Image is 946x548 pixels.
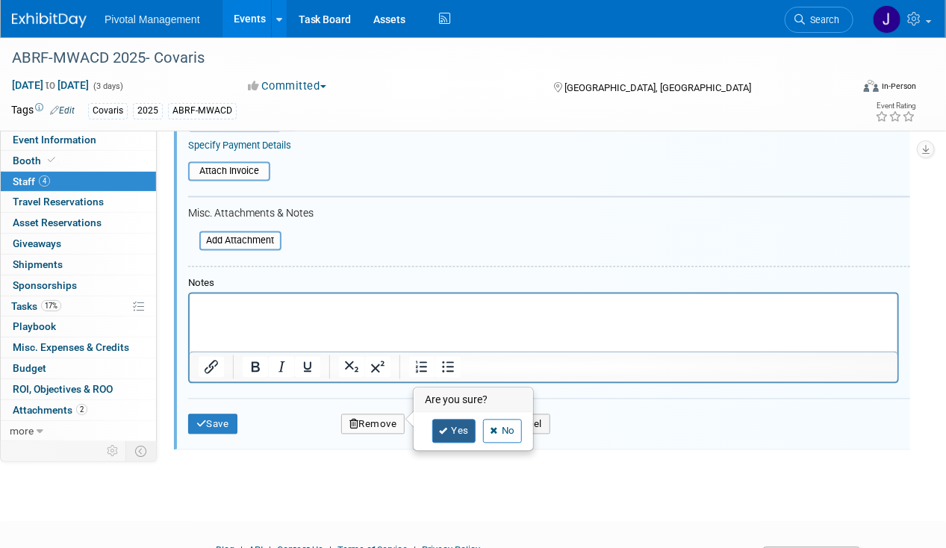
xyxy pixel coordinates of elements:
[50,105,75,116] a: Edit
[1,317,156,337] a: Playbook
[864,80,879,92] img: Format-Inperson.png
[11,78,90,92] span: [DATE] [DATE]
[12,13,87,28] img: ExhibitDay
[13,383,113,395] span: ROI, Objectives & ROO
[88,103,128,119] div: Covaris
[1,255,156,275] a: Shipments
[105,13,200,25] span: Pivotal Management
[1,130,156,150] a: Event Information
[190,294,897,352] iframe: Rich Text Area
[199,357,224,378] button: Insert/edit link
[39,175,50,187] span: 4
[1,421,156,441] a: more
[1,192,156,212] a: Travel Reservations
[13,155,58,166] span: Booth
[1,172,156,192] a: Staff4
[7,45,839,72] div: ABRF-MWACD 2025- Covaris
[13,196,104,208] span: Travel Reservations
[243,357,268,378] button: Bold
[1,337,156,358] a: Misc. Expenses & Credits
[48,156,55,164] i: Booth reservation complete
[13,258,63,270] span: Shipments
[11,300,61,312] span: Tasks
[1,379,156,399] a: ROI, Objectives & ROO
[43,79,57,91] span: to
[875,102,915,110] div: Event Rating
[409,357,435,378] button: Numbered list
[188,208,910,221] div: Misc. Attachments & Notes
[339,357,364,378] button: Subscript
[1,213,156,233] a: Asset Reservations
[1,151,156,171] a: Booth
[11,102,75,119] td: Tags
[13,320,56,332] span: Playbook
[13,362,46,374] span: Budget
[188,278,899,290] div: Notes
[1,400,156,420] a: Attachments2
[881,81,916,92] div: In-Person
[1,275,156,296] a: Sponsorships
[13,134,96,146] span: Event Information
[100,441,126,461] td: Personalize Event Tab Strip
[188,140,291,152] a: Specify Payment Details
[13,404,87,416] span: Attachments
[76,404,87,415] span: 2
[365,357,390,378] button: Superscript
[92,81,123,91] span: (3 days)
[295,357,320,378] button: Underline
[10,425,34,437] span: more
[13,175,50,187] span: Staff
[1,234,156,254] a: Giveaways
[41,300,61,311] span: 17%
[168,103,237,119] div: ABRF-MWACD
[565,82,752,93] span: [GEOGRAPHIC_DATA], [GEOGRAPHIC_DATA]
[1,358,156,379] a: Budget
[188,414,237,435] button: Save
[873,5,901,34] img: Jessica Gatton
[805,14,839,25] span: Search
[341,414,405,435] button: Remove
[414,389,532,413] h3: Are you sure?
[483,420,522,443] a: No
[785,7,853,33] a: Search
[784,78,916,100] div: Event Format
[13,341,129,353] span: Misc. Expenses & Credits
[13,217,102,228] span: Asset Reservations
[435,357,461,378] button: Bullet list
[269,357,294,378] button: Italic
[13,279,77,291] span: Sponsorships
[133,103,163,119] div: 2025
[432,420,476,443] a: Yes
[126,441,157,461] td: Toggle Event Tabs
[1,296,156,317] a: Tasks17%
[243,78,332,94] button: Committed
[13,237,61,249] span: Giveaways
